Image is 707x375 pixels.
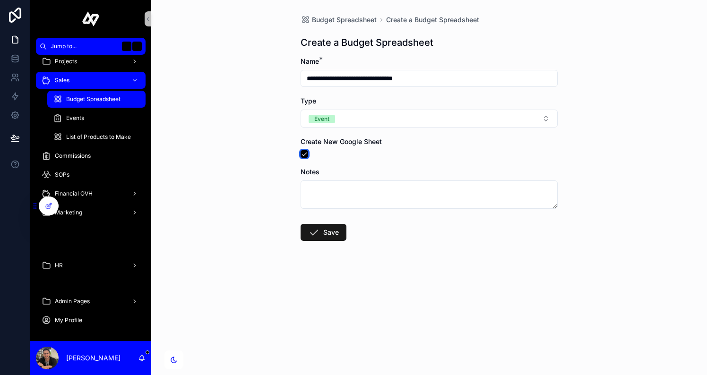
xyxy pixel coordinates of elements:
[47,91,146,108] a: Budget Spreadsheet
[301,15,377,25] a: Budget Spreadsheet
[66,133,131,141] span: List of Products to Make
[47,128,146,145] a: List of Products to Make
[55,171,69,179] span: SOPs
[55,316,82,324] span: My Profile
[36,293,146,310] a: Admin Pages
[36,147,146,164] a: Commissions
[314,115,329,123] div: Event
[301,36,433,49] h1: Create a Budget Spreadsheet
[55,298,90,305] span: Admin Pages
[301,137,382,145] span: Create New Google Sheet
[82,11,100,26] img: App logo
[55,209,82,216] span: Marketing
[55,77,69,84] span: Sales
[301,224,346,241] button: Save
[66,114,84,122] span: Events
[301,168,319,176] span: Notes
[133,43,141,50] span: K
[36,72,146,89] a: Sales
[30,55,151,341] div: scrollable content
[55,152,91,160] span: Commissions
[36,257,146,274] a: HR
[51,43,118,50] span: Jump to...
[301,57,319,65] span: Name
[36,53,146,70] a: Projects
[312,15,377,25] span: Budget Spreadsheet
[55,58,77,65] span: Projects
[66,353,121,363] p: [PERSON_NAME]
[55,190,93,197] span: Financial OVH
[36,38,146,55] button: Jump to...K
[55,262,63,269] span: HR
[301,110,558,128] button: Select Button
[36,312,146,329] a: My Profile
[66,95,121,103] span: Budget Spreadsheet
[301,97,316,105] span: Type
[386,15,479,25] a: Create a Budget Spreadsheet
[47,110,146,127] a: Events
[36,166,146,183] a: SOPs
[36,185,146,202] a: Financial OVH
[36,204,146,221] a: Marketing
